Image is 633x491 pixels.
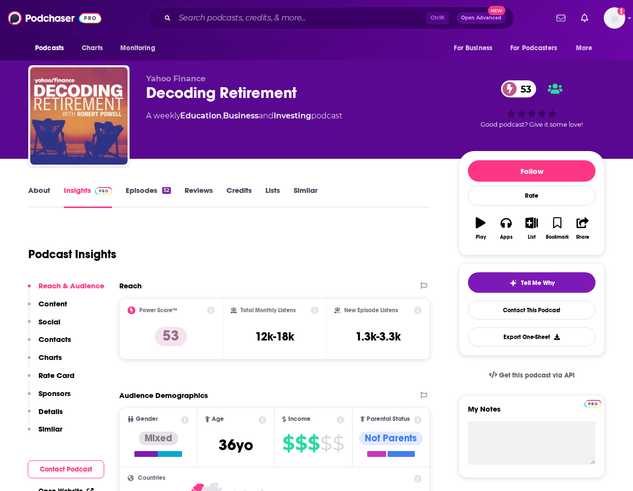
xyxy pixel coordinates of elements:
[219,435,253,454] span: 36 yo
[162,187,171,194] div: 52
[75,39,109,57] a: Charts
[28,389,71,407] button: Sponsors
[28,460,104,478] button: Contact Podcast
[476,234,486,240] div: Play
[499,371,575,379] span: Get this podcast via API
[544,211,570,246] button: Bookmark
[511,80,536,97] span: 53
[282,435,294,451] span: $
[481,121,583,128] span: Good podcast? Give it some love!
[136,416,158,422] span: Gender
[223,111,259,120] a: Business
[139,307,177,314] h2: Power Score™
[333,435,344,451] span: $
[308,435,319,451] span: $
[320,435,332,451] span: $
[38,335,71,344] p: Contacts
[584,400,601,408] img: Podchaser Pro
[155,327,187,346] p: 53
[119,391,208,400] h2: Audience Demographics
[35,41,64,55] span: Podcasts
[468,211,493,246] button: Play
[577,10,592,26] a: Show notifications dropdown
[38,407,63,416] p: Details
[64,186,112,208] a: InsightsPodchaser Pro
[146,74,205,83] span: Yahoo Finance
[28,299,67,317] button: Content
[120,41,155,55] span: Monitoring
[28,353,62,371] button: Charts
[38,371,74,380] p: Rate Card
[28,335,71,353] button: Contacts
[355,329,401,344] h3: 1.3k-3.3k
[553,10,569,26] a: Show notifications dropdown
[509,279,517,287] img: tell me why sparkle
[521,279,555,287] span: Tell Me Why
[146,110,342,122] div: A weekly podcast
[546,234,569,240] div: Bookmark
[38,299,67,308] p: Content
[28,247,116,262] h1: Podcast Insights
[519,211,544,246] button: List
[8,9,101,27] img: Podchaser - Follow, Share and Rate Podcasts
[468,186,596,206] div: Rate
[148,7,514,29] div: Search podcasts, credits, & more...
[468,404,596,421] label: My Notes
[226,186,252,208] a: Credits
[528,234,536,240] div: List
[38,353,62,362] p: Charts
[95,187,112,195] img: Podchaser Pro
[481,363,582,387] a: Get this podcast via API
[212,416,224,422] span: Age
[447,39,504,57] button: open menu
[28,424,62,442] button: Similar
[241,307,296,314] h2: Total Monthly Listens
[359,432,423,445] div: Not Parents
[488,6,505,15] span: New
[584,398,601,408] a: Pro website
[30,67,128,165] img: Decoding Retirement
[113,39,168,57] button: open menu
[501,80,536,97] a: 53
[604,7,625,29] img: User Profile
[426,12,449,24] span: Ctrl K
[265,186,280,208] a: Lists
[274,111,311,120] a: Investing
[175,10,426,26] input: Search podcasts, credits, & more...
[576,234,589,240] div: Share
[468,160,596,182] button: Follow
[138,475,166,481] span: Countries
[119,281,142,290] h2: Reach
[569,39,605,57] button: open menu
[38,317,60,326] p: Social
[180,111,222,120] a: Education
[468,301,596,320] a: Contact This Podcast
[367,416,410,422] span: Parental Status
[259,111,274,120] span: and
[468,272,596,293] button: tell me why sparkleTell Me Why
[576,41,593,55] span: More
[139,432,178,445] div: Mixed
[38,281,104,290] p: Reach & Audience
[295,435,307,451] span: $
[288,416,311,422] span: Income
[255,329,294,344] h3: 12k-18k
[468,327,596,346] button: Export One-Sheet
[294,186,317,208] a: Similar
[461,16,502,20] span: Open Advanced
[28,186,50,208] a: About
[454,41,492,55] span: For Business
[28,407,63,425] button: Details
[28,39,76,57] button: open menu
[38,389,71,398] p: Sponsors
[493,211,519,246] button: Apps
[126,186,171,208] a: Episodes52
[570,211,596,246] button: Share
[185,186,213,208] a: Reviews
[504,39,571,57] button: open menu
[222,111,223,120] span: ,
[604,7,625,29] span: Logged in as gmalloy
[28,281,104,299] button: Reach & Audience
